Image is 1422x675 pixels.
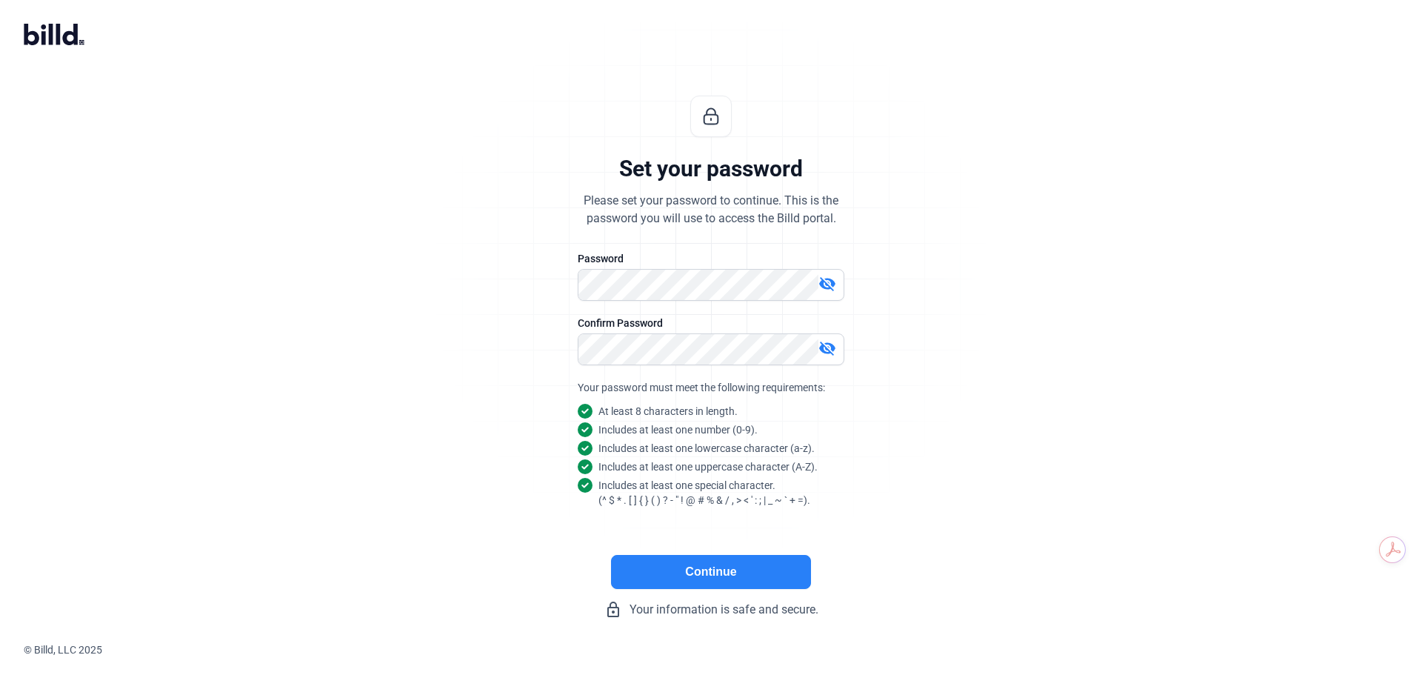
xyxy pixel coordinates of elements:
div: Confirm Password [578,316,844,330]
snap: Includes at least one uppercase character (A-Z). [598,459,818,474]
div: Set your password [619,155,803,183]
div: Your password must meet the following requirements: [578,380,844,395]
button: Continue [611,555,811,589]
div: © Billd, LLC 2025 [24,642,1422,657]
snap: At least 8 characters in length. [598,404,738,419]
mat-icon: visibility_off [818,339,836,357]
mat-icon: visibility_off [818,275,836,293]
div: Password [578,251,844,266]
snap: Includes at least one number (0-9). [598,422,758,437]
div: Please set your password to continue. This is the password you will use to access the Billd portal. [584,192,838,227]
mat-icon: lock_outline [604,601,622,619]
div: Your information is safe and secure. [489,601,933,619]
snap: Includes at least one special character. (^ $ * . [ ] { } ( ) ? - " ! @ # % & / , > < ' : ; | _ ~... [598,478,810,508]
snap: Includes at least one lowercase character (a-z). [598,441,815,456]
